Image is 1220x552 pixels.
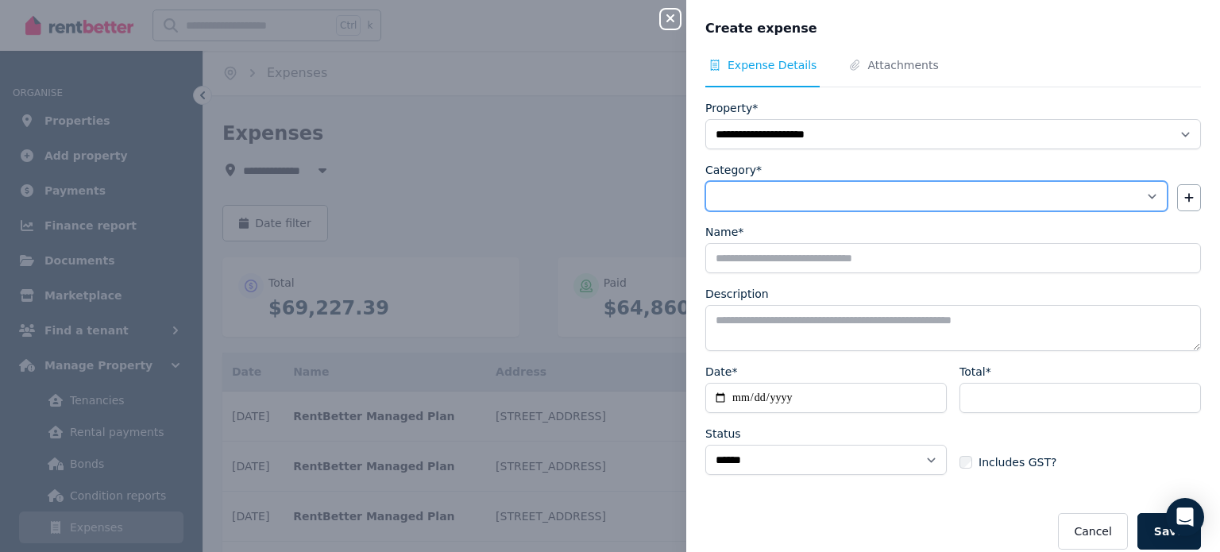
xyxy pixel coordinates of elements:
label: Name* [705,224,743,240]
div: Open Intercom Messenger [1166,498,1204,536]
span: Includes GST? [979,454,1056,470]
input: Includes GST? [959,456,972,469]
span: Create expense [705,19,817,38]
label: Property* [705,100,758,116]
button: Save [1137,513,1201,550]
label: Total* [959,364,991,380]
button: Cancel [1058,513,1127,550]
label: Date* [705,364,737,380]
label: Description [705,286,769,302]
label: Category* [705,162,762,178]
nav: Tabs [705,57,1201,87]
span: Attachments [867,57,938,73]
span: Expense Details [728,57,817,73]
label: Status [705,426,741,442]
